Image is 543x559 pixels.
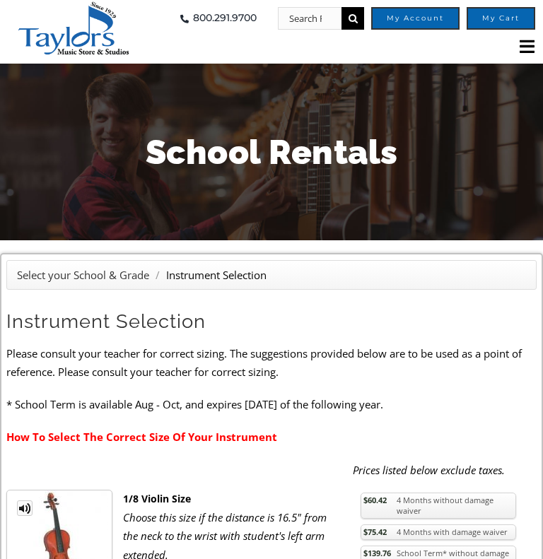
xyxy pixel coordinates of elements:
[387,15,444,22] span: My Account
[17,268,149,282] a: Select your School & Grade
[17,500,33,516] a: MP3 Clip
[363,548,391,558] span: $139.76
[482,15,520,22] span: My Cart
[166,266,267,284] li: Instrument Selection
[150,30,536,64] nav: Main Menu
[363,495,387,505] span: $60.42
[361,524,516,541] a: $75.424 Months with damage waiver
[278,7,341,30] input: Search Products...
[353,463,505,477] em: Prices listed below exclude taxes.
[363,526,387,537] span: $75.42
[361,493,516,519] a: $60.424 Months without damage waiver
[6,395,536,413] p: * School Term is available Aug - Oct, and expires [DATE] of the following year.
[371,7,460,30] a: My Account
[6,344,536,382] p: Please consult your teacher for correct sizing. The suggestions provided below are to be used as ...
[176,7,257,30] a: 800.291.9700
[150,7,536,30] nav: Top Right
[152,268,163,282] span: /
[193,7,257,30] span: 800.291.9700
[6,309,536,334] h2: Instrument Selection
[341,7,364,30] input: Search
[6,430,277,444] a: How To Select The Correct Size Of Your Instrument
[21,129,522,176] h1: School Rentals
[123,490,340,508] div: 1/8 Violin Size
[467,7,535,30] a: My Cart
